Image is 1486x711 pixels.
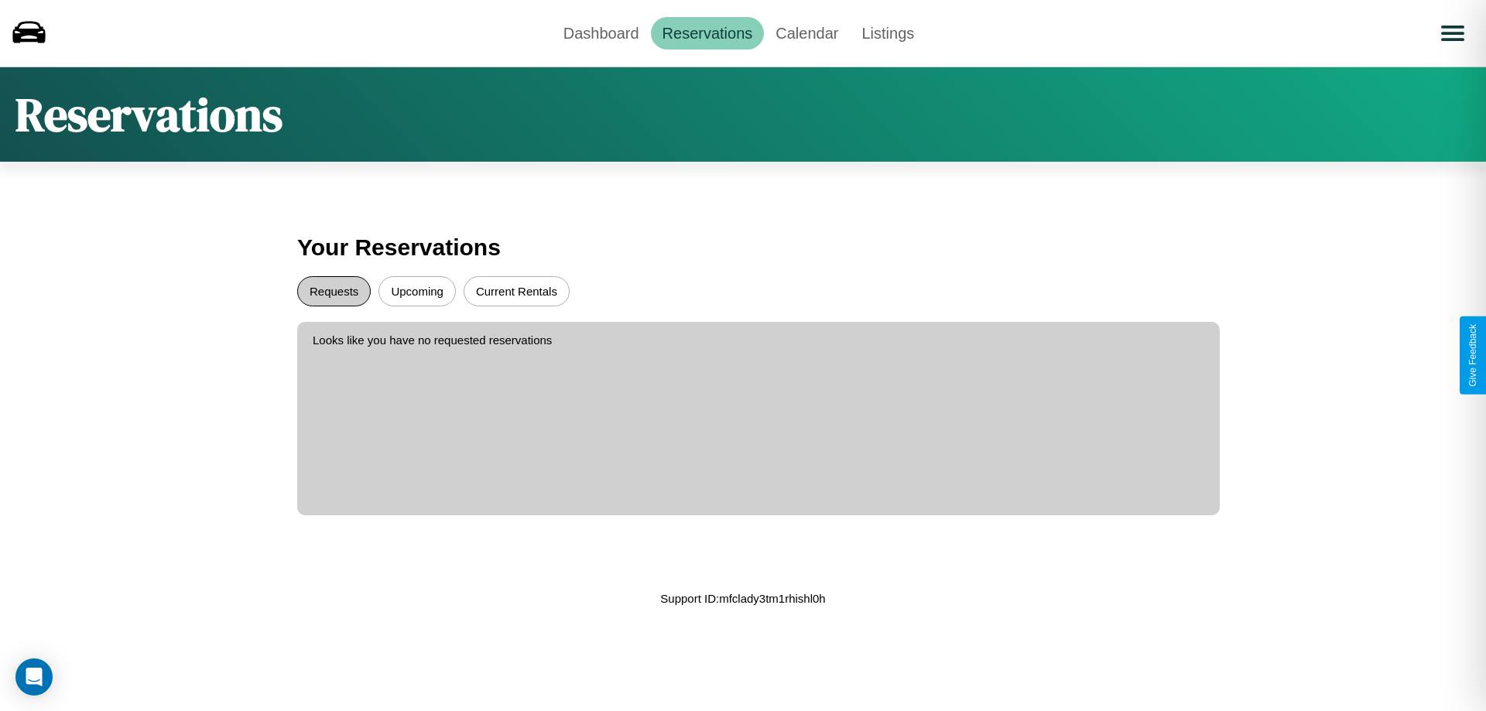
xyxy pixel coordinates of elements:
[1431,12,1474,55] button: Open menu
[764,17,850,50] a: Calendar
[15,83,282,146] h1: Reservations
[313,330,1204,350] p: Looks like you have no requested reservations
[850,17,926,50] a: Listings
[651,17,765,50] a: Reservations
[660,588,825,609] p: Support ID: mfclady3tm1rhishl0h
[464,276,570,306] button: Current Rentals
[297,227,1189,268] h3: Your Reservations
[297,276,371,306] button: Requests
[15,658,53,696] div: Open Intercom Messenger
[1467,324,1478,387] div: Give Feedback
[552,17,651,50] a: Dashboard
[378,276,456,306] button: Upcoming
